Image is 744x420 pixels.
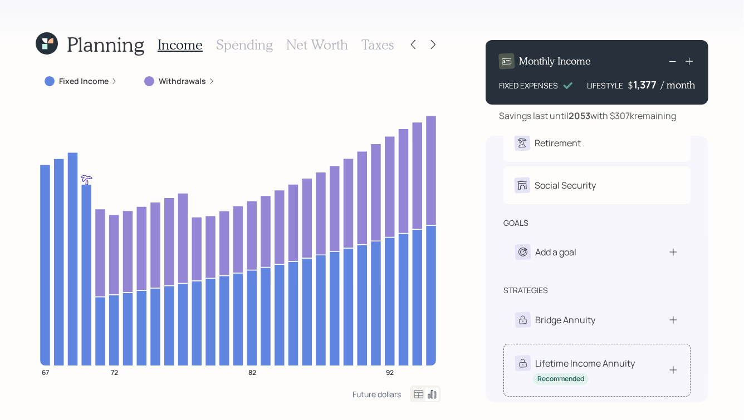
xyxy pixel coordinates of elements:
[248,368,256,377] tspan: 82
[535,245,576,259] div: Add a goal
[519,55,591,67] h4: Monthly Income
[587,80,623,91] div: LIFESTYLE
[159,76,206,87] label: Withdrawals
[535,313,595,327] div: Bridge Annuity
[535,136,581,150] div: Retirement
[158,37,203,53] h3: Income
[59,76,109,87] label: Fixed Income
[628,79,633,91] h4: $
[503,218,528,229] div: goals
[569,110,590,122] b: 2053
[67,32,144,56] h1: Planning
[42,368,49,377] tspan: 67
[353,389,401,399] div: Future dollars
[535,179,596,192] div: Social Security
[111,368,118,377] tspan: 72
[535,357,635,370] div: Lifetime Income Annuity
[499,80,558,91] div: FIXED EXPENSES
[537,374,584,384] div: Recommended
[386,368,394,377] tspan: 92
[499,109,676,122] div: Savings last until with $307k remaining
[503,285,548,296] div: strategies
[216,37,273,53] h3: Spending
[661,79,695,91] h4: / month
[361,37,394,53] h3: Taxes
[286,37,348,53] h3: Net Worth
[633,78,661,91] div: 1,377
